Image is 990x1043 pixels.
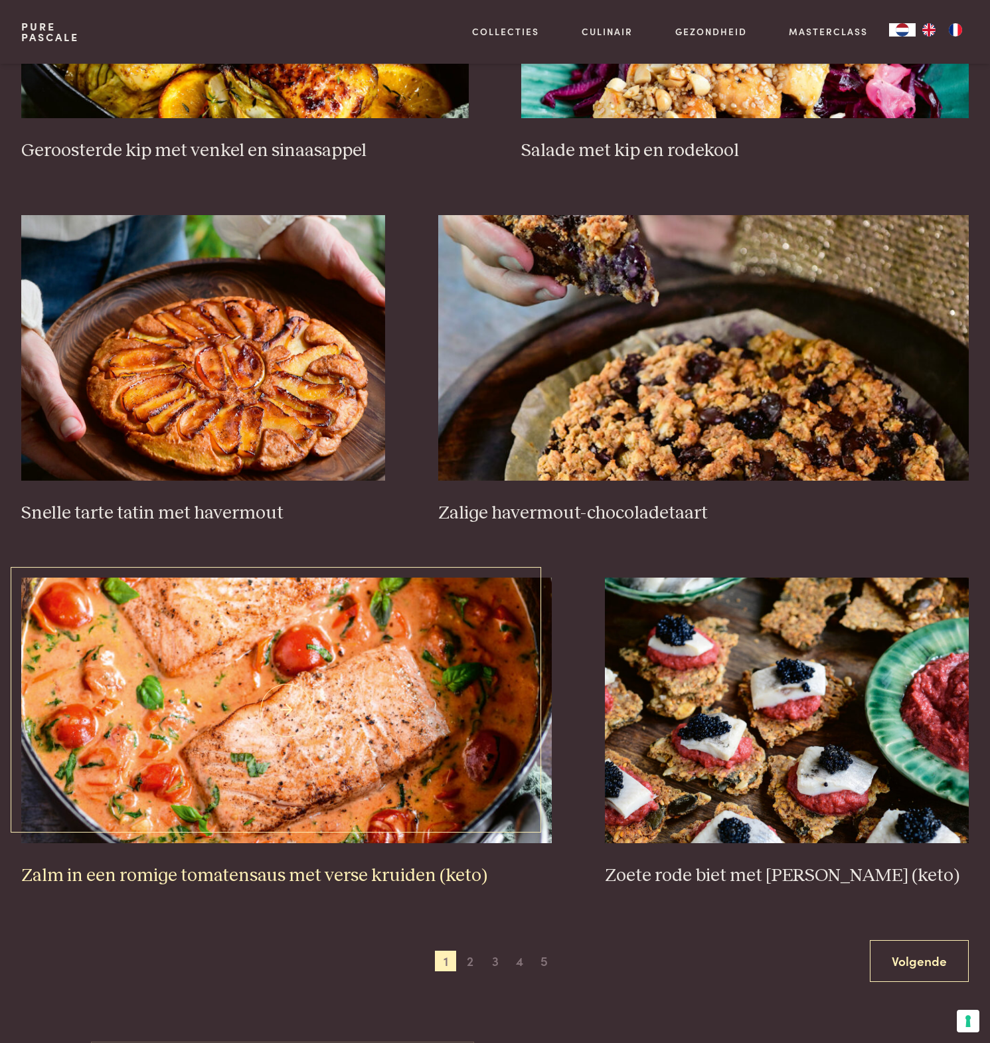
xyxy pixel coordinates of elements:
[472,25,539,39] a: Collecties
[889,23,916,37] a: NL
[789,25,868,39] a: Masterclass
[21,21,79,42] a: PurePascale
[21,215,385,524] a: Snelle tarte tatin met havermout Snelle tarte tatin met havermout
[675,25,747,39] a: Gezondheid
[605,578,969,843] img: Zoete rode biet met zure haring (keto)
[21,215,385,481] img: Snelle tarte tatin met havermout
[942,23,969,37] a: FR
[438,502,969,525] h3: Zalige havermout-chocoladetaart
[438,215,969,524] a: Zalige havermout-chocoladetaart Zalige havermout-chocoladetaart
[534,951,555,972] span: 5
[916,23,969,37] ul: Language list
[605,864,969,888] h3: Zoete rode biet met [PERSON_NAME] (keto)
[582,25,633,39] a: Culinair
[889,23,916,37] div: Language
[21,578,552,887] a: Zalm in een romige tomatensaus met verse kruiden (keto) Zalm in een romige tomatensaus met verse ...
[605,578,969,887] a: Zoete rode biet met zure haring (keto) Zoete rode biet met [PERSON_NAME] (keto)
[438,215,969,481] img: Zalige havermout-chocoladetaart
[485,951,506,972] span: 3
[509,951,531,972] span: 4
[459,951,481,972] span: 2
[21,502,385,525] h3: Snelle tarte tatin met havermout
[435,951,456,972] span: 1
[916,23,942,37] a: EN
[21,864,552,888] h3: Zalm in een romige tomatensaus met verse kruiden (keto)
[21,139,469,163] h3: Geroosterde kip met venkel en sinaasappel
[957,1010,979,1032] button: Uw voorkeuren voor toestemming voor trackingtechnologieën
[889,23,969,37] aside: Language selected: Nederlands
[21,578,552,843] img: Zalm in een romige tomatensaus met verse kruiden (keto)
[521,139,969,163] h3: Salade met kip en rodekool
[870,940,969,982] a: Volgende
